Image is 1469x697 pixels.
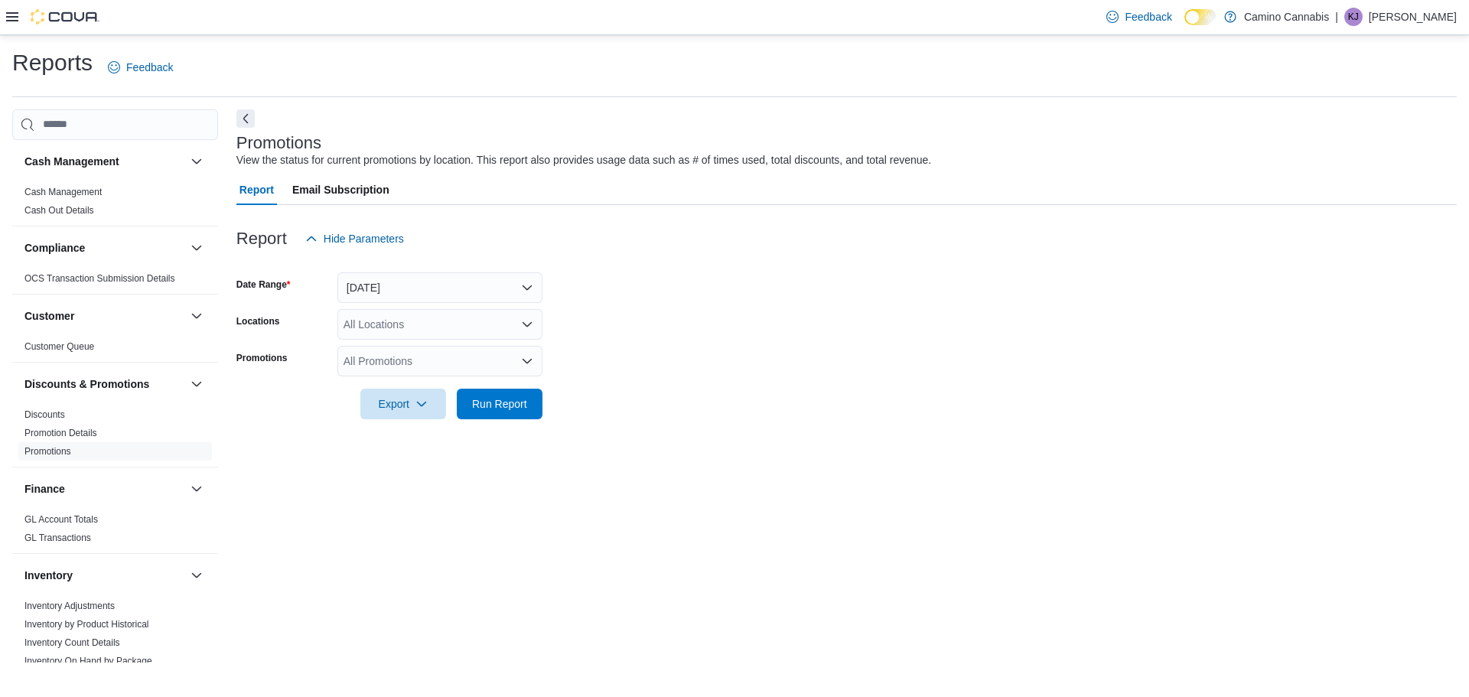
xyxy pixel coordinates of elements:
[24,532,91,544] span: GL Transactions
[24,655,152,667] span: Inventory On Hand by Package
[24,340,94,353] span: Customer Queue
[187,307,206,325] button: Customer
[31,9,99,24] img: Cova
[236,278,291,291] label: Date Range
[24,481,184,497] button: Finance
[521,318,533,331] button: Open list of options
[24,272,175,285] span: OCS Transaction Submission Details
[24,619,149,630] a: Inventory by Product Historical
[24,205,94,216] a: Cash Out Details
[24,308,74,324] h3: Customer
[126,60,173,75] span: Feedback
[24,513,98,526] span: GL Account Totals
[1348,8,1359,26] span: KJ
[292,174,389,205] span: Email Subscription
[24,204,94,217] span: Cash Out Details
[24,656,152,666] a: Inventory On Hand by Package
[12,510,218,553] div: Finance
[12,183,218,226] div: Cash Management
[337,272,542,303] button: [DATE]
[24,341,94,352] a: Customer Queue
[24,446,71,457] a: Promotions
[102,52,179,83] a: Feedback
[12,405,218,467] div: Discounts & Promotions
[1335,8,1338,26] p: |
[24,428,97,438] a: Promotion Details
[187,375,206,393] button: Discounts & Promotions
[24,409,65,420] a: Discounts
[24,187,102,197] a: Cash Management
[24,308,184,324] button: Customer
[1369,8,1457,26] p: [PERSON_NAME]
[24,186,102,198] span: Cash Management
[1244,8,1329,26] p: Camino Cannabis
[24,154,119,169] h3: Cash Management
[299,223,410,254] button: Hide Parameters
[1125,9,1171,24] span: Feedback
[521,355,533,367] button: Open list of options
[24,600,115,612] span: Inventory Adjustments
[1344,8,1363,26] div: Kevin Josephs
[236,152,931,168] div: View the status for current promotions by location. This report also provides usage data such as ...
[236,315,280,327] label: Locations
[187,152,206,171] button: Cash Management
[324,231,404,246] span: Hide Parameters
[24,637,120,649] span: Inventory Count Details
[24,568,73,583] h3: Inventory
[236,230,287,248] h3: Report
[187,480,206,498] button: Finance
[24,445,71,458] span: Promotions
[1184,25,1185,26] span: Dark Mode
[236,352,288,364] label: Promotions
[187,239,206,257] button: Compliance
[24,376,149,392] h3: Discounts & Promotions
[12,269,218,294] div: Compliance
[24,568,184,583] button: Inventory
[24,376,184,392] button: Discounts & Promotions
[24,240,85,256] h3: Compliance
[24,637,120,648] a: Inventory Count Details
[24,618,149,630] span: Inventory by Product Historical
[24,427,97,439] span: Promotion Details
[24,481,65,497] h3: Finance
[24,409,65,421] span: Discounts
[24,240,184,256] button: Compliance
[370,389,437,419] span: Export
[1100,2,1177,32] a: Feedback
[360,389,446,419] button: Export
[236,134,321,152] h3: Promotions
[472,396,527,412] span: Run Report
[236,109,255,128] button: Next
[1184,9,1217,25] input: Dark Mode
[24,533,91,543] a: GL Transactions
[24,514,98,525] a: GL Account Totals
[187,566,206,585] button: Inventory
[24,154,184,169] button: Cash Management
[24,273,175,284] a: OCS Transaction Submission Details
[239,174,274,205] span: Report
[457,389,542,419] button: Run Report
[12,47,93,78] h1: Reports
[24,601,115,611] a: Inventory Adjustments
[12,337,218,362] div: Customer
